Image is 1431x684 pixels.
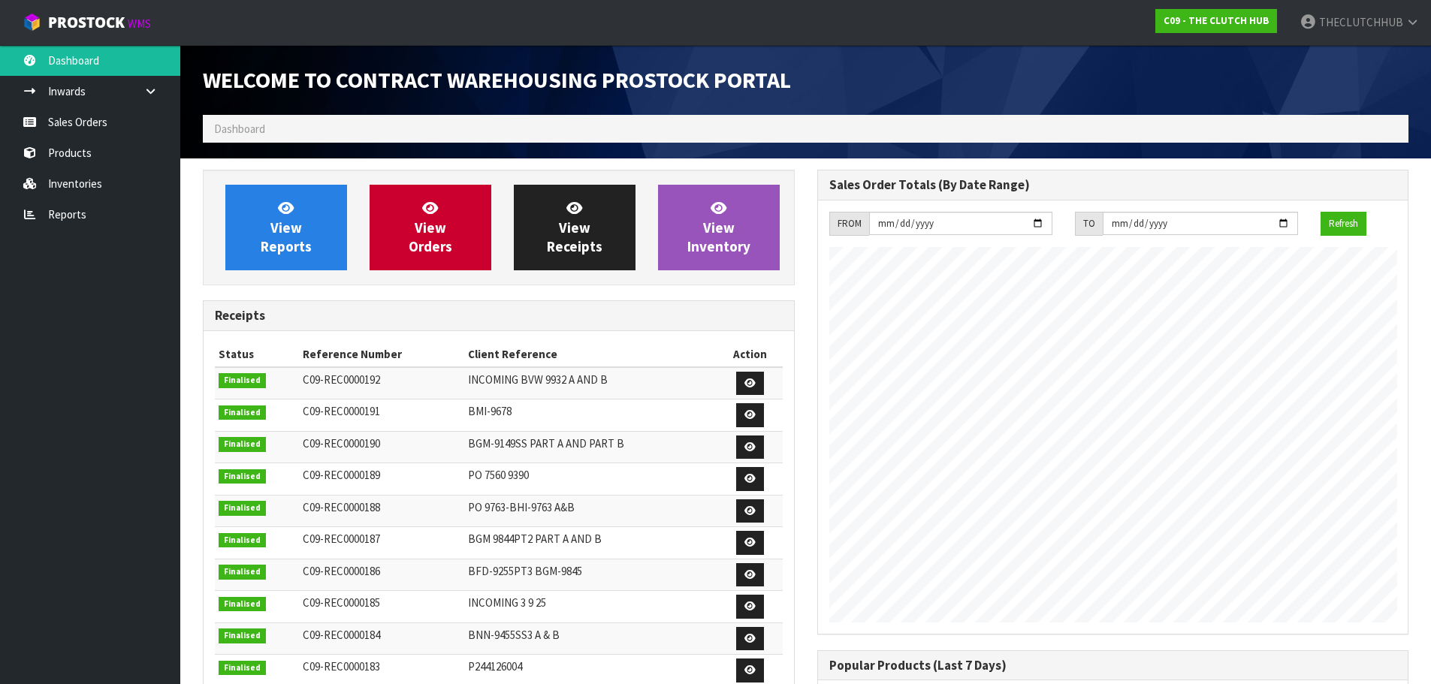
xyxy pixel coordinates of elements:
a: ViewReceipts [514,185,635,270]
span: Welcome to Contract Warehousing ProStock Portal [203,65,791,94]
div: TO [1075,212,1103,236]
th: Reference Number [299,342,464,366]
span: View Reports [261,199,312,255]
span: View Inventory [687,199,750,255]
span: PO 7560 9390 [468,468,529,482]
span: View Orders [409,199,452,255]
span: C09-REC0000183 [303,659,380,673]
span: C09-REC0000188 [303,500,380,514]
span: View Receipts [547,199,602,255]
span: THECLUTCHHUB [1319,15,1403,29]
a: ViewInventory [658,185,780,270]
span: INCOMING BVW 9932 A AND B [468,372,608,387]
span: Finalised [219,628,266,643]
h3: Receipts [215,309,783,323]
th: Status [215,342,299,366]
button: Refresh [1321,212,1366,236]
span: Dashboard [214,122,265,136]
span: BGM-9149SS PART A AND PART B [468,436,624,450]
img: cube-alt.png [23,13,41,32]
span: Finalised [219,597,266,612]
span: C09-REC0000187 [303,532,380,546]
span: C09-REC0000191 [303,404,380,418]
span: PO 9763-BHI-9763 A&B [468,500,575,514]
div: FROM [829,212,869,236]
span: BFD-9255PT3 BGM-9845 [468,564,582,578]
span: Finalised [219,373,266,388]
h3: Popular Products (Last 7 Days) [829,658,1397,673]
span: P244126004 [468,659,522,673]
span: ProStock [48,13,125,32]
span: Finalised [219,469,266,484]
strong: C09 - THE CLUTCH HUB [1164,14,1269,27]
span: Finalised [219,533,266,548]
span: Finalised [219,565,266,580]
h3: Sales Order Totals (By Date Range) [829,178,1397,192]
th: Action [718,342,782,366]
a: ViewReports [225,185,347,270]
th: Client Reference [464,342,718,366]
span: Finalised [219,661,266,676]
span: INCOMING 3 9 25 [468,595,546,610]
span: C09-REC0000192 [303,372,380,387]
span: C09-REC0000185 [303,595,380,610]
span: Finalised [219,405,266,420]
small: WMS [128,17,151,31]
span: C09-REC0000186 [303,564,380,578]
span: Finalised [219,437,266,452]
span: BGM 9844PT2 PART A AND B [468,532,602,546]
span: Finalised [219,501,266,516]
span: BNN-9455SS3 A & B [468,628,560,642]
a: ViewOrders [370,185,491,270]
span: C09-REC0000184 [303,628,380,642]
span: C09-REC0000189 [303,468,380,482]
span: BMI-9678 [468,404,512,418]
span: C09-REC0000190 [303,436,380,450]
